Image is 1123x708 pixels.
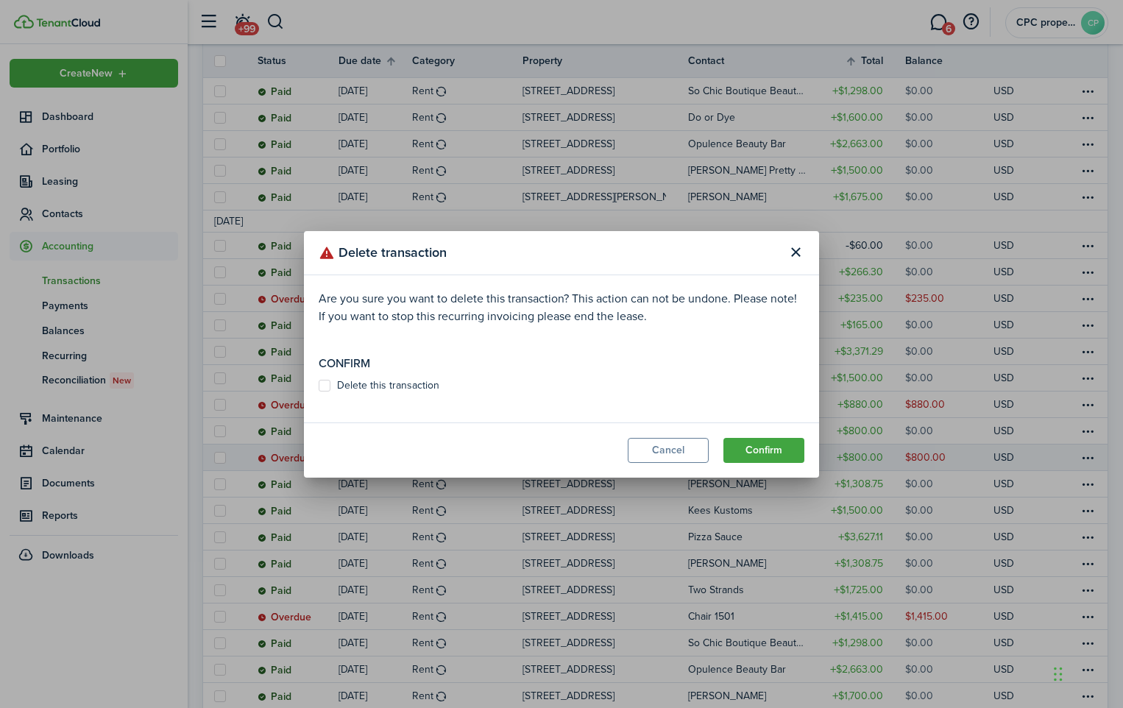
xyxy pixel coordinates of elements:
[723,438,804,463] button: Confirm
[319,380,439,392] label: Delete this transaction
[319,290,804,325] p: Are you sure you want to delete this transaction? This action can not be undone. Please note! If ...
[783,240,808,265] button: Close modal
[1049,637,1123,708] iframe: Chat Widget
[319,355,804,372] p: Confirm
[628,438,709,463] button: Cancel
[319,238,779,267] modal-title: Delete transaction
[1054,652,1063,696] div: Drag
